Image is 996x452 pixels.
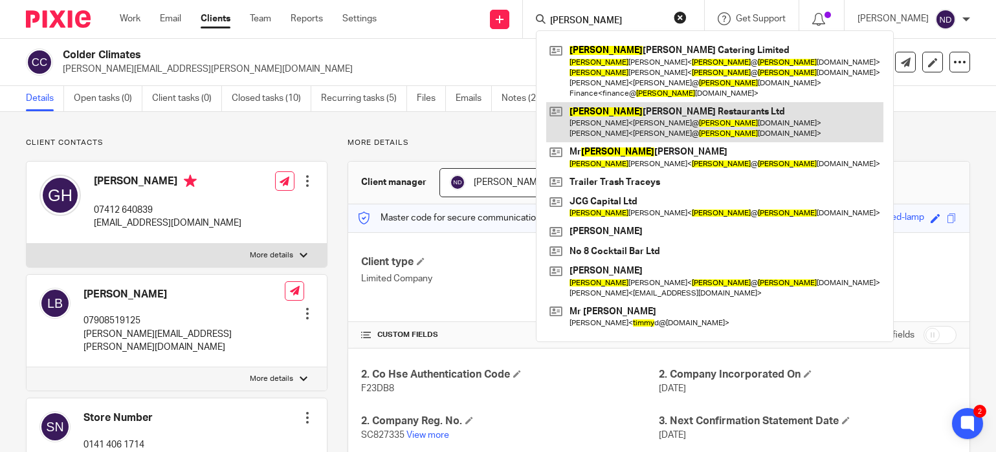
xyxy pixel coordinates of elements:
[83,314,285,327] p: 07908519125
[26,86,64,111] a: Details
[39,288,71,319] img: svg%3E
[417,86,446,111] a: Files
[184,175,197,188] i: Primary
[736,14,786,23] span: Get Support
[160,12,181,25] a: Email
[973,405,986,418] div: 2
[250,250,293,261] p: More details
[74,86,142,111] a: Open tasks (0)
[94,204,241,217] p: ‭07412 640839‬
[26,10,91,28] img: Pixie
[83,411,153,425] h4: Store Number
[83,438,153,451] p: 0141 406 1714
[361,272,659,285] p: Limited Company
[83,288,285,301] h4: [PERSON_NAME]
[232,86,311,111] a: Closed tasks (10)
[361,176,426,189] h3: Client manager
[858,12,929,25] p: [PERSON_NAME]
[120,12,140,25] a: Work
[361,431,404,440] span: SC827335
[361,368,659,382] h4: 2. Co Hse Authentication Code
[456,86,492,111] a: Emails
[659,368,957,382] h4: 2. Company Incorporated On
[152,86,222,111] a: Client tasks (0)
[361,384,394,393] span: F23DB8
[39,411,71,442] img: svg%3E
[94,217,241,230] p: [EMAIL_ADDRESS][DOMAIN_NAME]
[659,384,686,393] span: [DATE]
[674,11,687,24] button: Clear
[201,12,230,25] a: Clients
[39,175,81,216] img: svg%3E
[450,175,465,190] img: svg%3E
[342,12,377,25] a: Settings
[935,9,956,30] img: svg%3E
[361,330,659,340] h4: CUSTOM FIELDS
[94,175,241,191] h4: [PERSON_NAME]
[406,431,449,440] a: View more
[361,255,659,269] h4: Client type
[659,431,686,440] span: [DATE]
[502,86,549,111] a: Notes (2)
[659,414,957,428] h4: 3. Next Confirmation Statement Date
[291,12,323,25] a: Reports
[26,48,53,76] img: svg%3E
[321,86,407,111] a: Recurring tasks (5)
[474,178,545,187] span: [PERSON_NAME]
[361,414,659,428] h4: 2. Company Reg. No.
[26,138,327,148] p: Client contacts
[250,374,293,384] p: More details
[549,16,665,27] input: Search
[63,63,794,76] p: [PERSON_NAME][EMAIL_ADDRESS][PERSON_NAME][DOMAIN_NAME]
[358,211,581,224] p: Master code for secure communications and files
[63,48,648,62] h2: Colder Climates
[250,12,271,25] a: Team
[348,138,970,148] p: More details
[83,328,285,354] p: [PERSON_NAME][EMAIL_ADDRESS][PERSON_NAME][DOMAIN_NAME]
